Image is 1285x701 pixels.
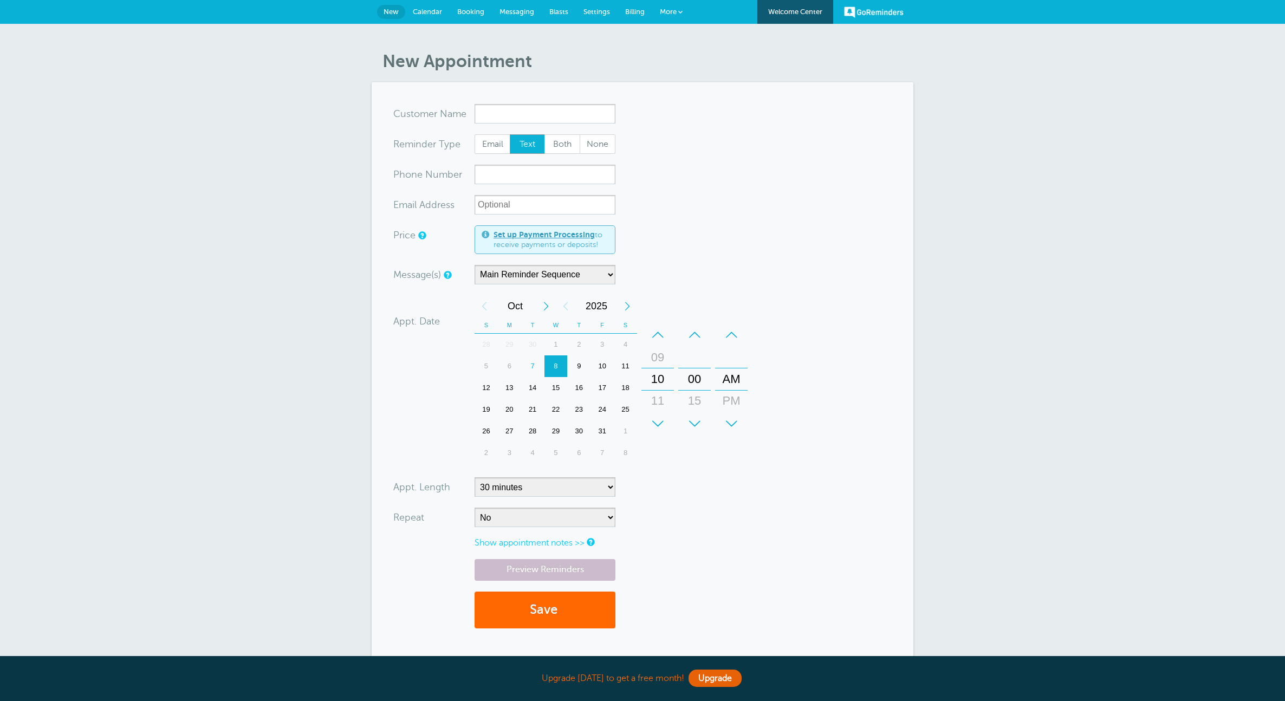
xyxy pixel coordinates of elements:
th: S [475,317,498,334]
div: 29 [544,420,568,442]
div: Previous Year [556,295,575,317]
div: 14 [521,377,544,399]
span: Messaging [499,8,534,16]
div: 15 [544,377,568,399]
div: Monday, November 3 [498,442,521,464]
div: 2 [567,334,590,355]
div: Monday, October 27 [498,420,521,442]
label: Reminder Type [393,139,460,149]
span: None [580,135,615,153]
label: Both [544,134,580,154]
div: 5 [544,442,568,464]
div: 00 [682,368,708,390]
div: Next Year [618,295,637,317]
div: Thursday, October 30 [567,420,590,442]
div: Saturday, October 18 [614,377,637,399]
div: 16 [567,377,590,399]
h1: New Appointment [382,51,913,72]
div: 11 [614,355,637,377]
th: M [498,317,521,334]
div: Wednesday, October 1 [544,334,568,355]
span: Cus [393,109,411,119]
div: 27 [498,420,521,442]
th: W [544,317,568,334]
div: 30 [521,334,544,355]
div: ame [393,104,475,124]
div: 23 [567,399,590,420]
a: Upgrade [689,670,742,687]
div: Tuesday, October 28 [521,420,544,442]
div: Monday, October 20 [498,399,521,420]
div: mber [393,165,475,184]
div: Sunday, October 26 [475,420,498,442]
span: Settings [583,8,610,16]
div: Wednesday, October 8 [544,355,568,377]
div: 10 [590,355,614,377]
a: Simple templates and custom messages will use the reminder schedule set under Settings > Reminder... [444,271,450,278]
div: Sunday, October 19 [475,399,498,420]
div: 10 [645,368,671,390]
div: PM [718,390,744,412]
a: Set up Payment Processing [494,230,595,239]
div: Friday, October 10 [590,355,614,377]
div: 5 [475,355,498,377]
div: 29 [498,334,521,355]
div: 4 [614,334,637,355]
div: 8 [544,355,568,377]
div: Friday, October 31 [590,420,614,442]
span: Both [545,135,580,153]
div: 13 [498,377,521,399]
div: Saturday, October 11 [614,355,637,377]
div: Friday, November 7 [590,442,614,464]
label: None [580,134,615,154]
th: F [590,317,614,334]
div: 30 [682,412,708,433]
div: ress [393,195,475,215]
span: to receive payments or deposits! [494,230,608,249]
span: October [494,295,536,317]
div: 11 [645,390,671,412]
span: Calendar [413,8,442,16]
div: 17 [590,377,614,399]
a: New [377,5,405,19]
span: Ema [393,200,412,210]
div: 28 [475,334,498,355]
a: Preview Reminders [475,559,615,580]
div: Thursday, October 23 [567,399,590,420]
div: 19 [475,399,498,420]
div: 1 [544,334,568,355]
div: 24 [590,399,614,420]
label: Price [393,230,416,240]
span: ne Nu [411,170,439,179]
a: An optional price for the appointment. If you set a price, you can include a payment link in your... [418,232,425,239]
div: Saturday, November 1 [614,420,637,442]
div: Wednesday, October 29 [544,420,568,442]
div: Thursday, November 6 [567,442,590,464]
span: Pho [393,170,411,179]
div: 6 [498,355,521,377]
div: Friday, October 17 [590,377,614,399]
div: Tuesday, October 21 [521,399,544,420]
div: Monday, October 13 [498,377,521,399]
label: Email [475,134,510,154]
div: Wednesday, October 22 [544,399,568,420]
a: Show appointment notes >> [475,538,585,548]
div: Hours [641,324,674,434]
div: Tuesday, September 30 [521,334,544,355]
span: Blasts [549,8,568,16]
div: Previous Month [475,295,494,317]
th: T [521,317,544,334]
span: il Add [412,200,437,210]
span: More [660,8,677,16]
div: Monday, October 6 [498,355,521,377]
div: AM [718,368,744,390]
div: 20 [498,399,521,420]
th: T [567,317,590,334]
div: Saturday, October 4 [614,334,637,355]
div: 18 [614,377,637,399]
div: 2 [475,442,498,464]
div: Sunday, September 28 [475,334,498,355]
div: 28 [521,420,544,442]
div: 25 [614,399,637,420]
div: Thursday, October 9 [567,355,590,377]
